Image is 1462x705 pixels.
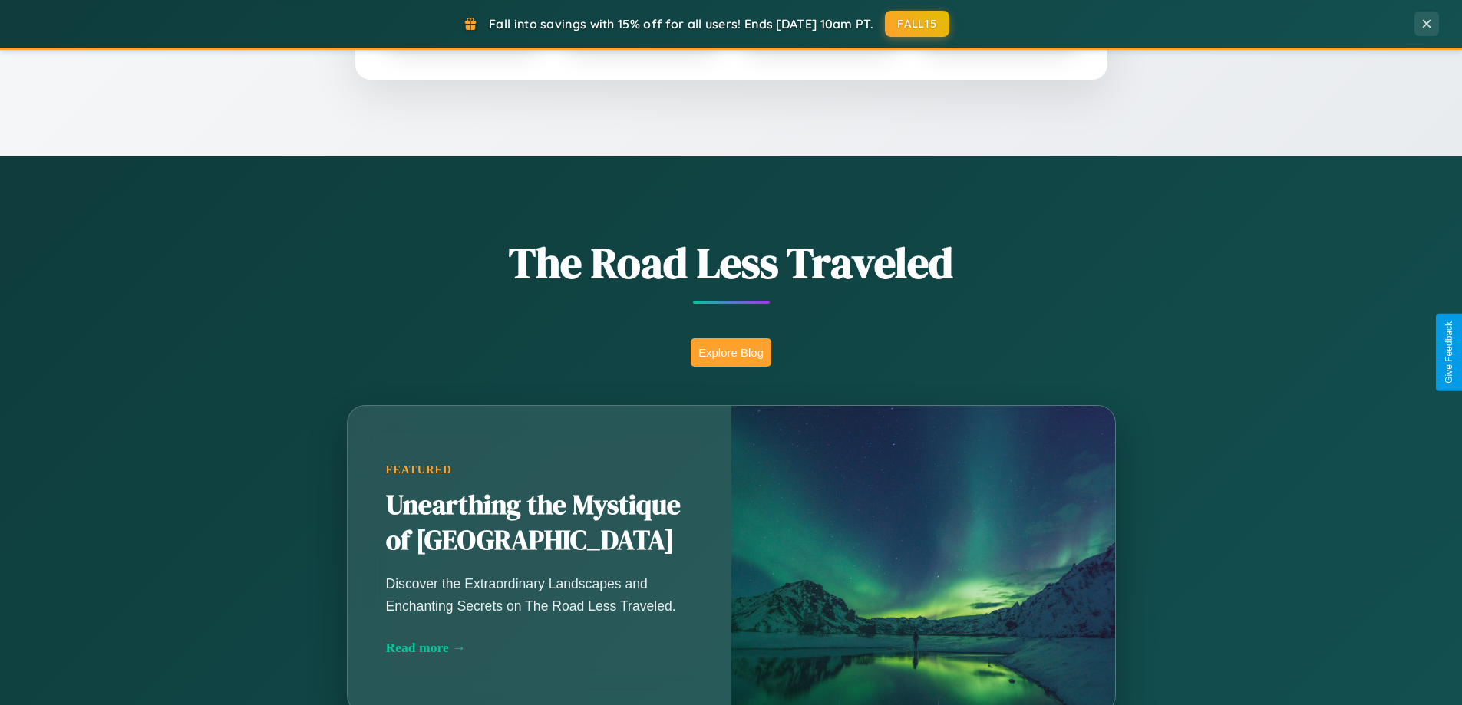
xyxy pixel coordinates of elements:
p: Discover the Extraordinary Landscapes and Enchanting Secrets on The Road Less Traveled. [386,573,693,616]
div: Read more → [386,640,693,656]
div: Give Feedback [1444,321,1454,384]
span: Fall into savings with 15% off for all users! Ends [DATE] 10am PT. [489,16,873,31]
button: Explore Blog [691,338,771,367]
h1: The Road Less Traveled [271,233,1192,292]
div: Featured [386,463,693,476]
button: FALL15 [885,11,949,37]
h2: Unearthing the Mystique of [GEOGRAPHIC_DATA] [386,488,693,558]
